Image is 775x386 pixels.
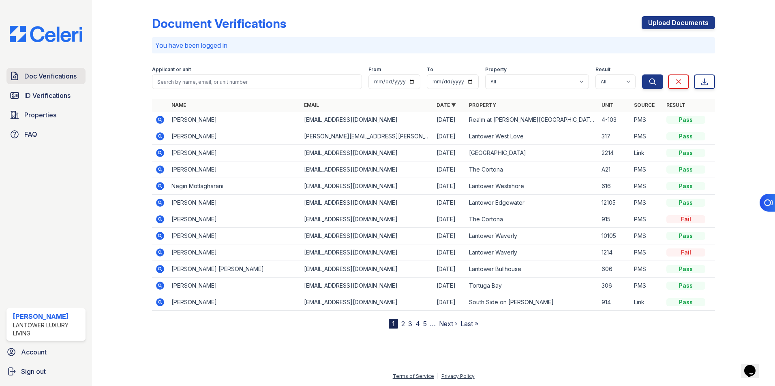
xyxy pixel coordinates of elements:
[598,195,631,211] td: 12105
[301,112,433,128] td: [EMAIL_ADDRESS][DOMAIN_NAME]
[433,128,466,145] td: [DATE]
[13,312,82,321] div: [PERSON_NAME]
[168,211,301,228] td: [PERSON_NAME]
[433,261,466,278] td: [DATE]
[433,178,466,195] td: [DATE]
[301,278,433,294] td: [EMAIL_ADDRESS][DOMAIN_NAME]
[301,195,433,211] td: [EMAIL_ADDRESS][DOMAIN_NAME]
[598,228,631,244] td: 10105
[433,112,466,128] td: [DATE]
[427,66,433,73] label: To
[21,347,47,357] span: Account
[301,128,433,145] td: [PERSON_NAME][EMAIL_ADDRESS][PERSON_NAME][DOMAIN_NAME]
[301,145,433,161] td: [EMAIL_ADDRESS][DOMAIN_NAME]
[598,244,631,261] td: 1214
[168,195,301,211] td: [PERSON_NAME]
[631,112,663,128] td: PMS
[666,248,705,257] div: Fail
[6,68,86,84] a: Doc Verifications
[152,74,362,89] input: Search by name, email, or unit number
[631,278,663,294] td: PMS
[3,26,89,42] img: CE_Logo_Blue-a8612792a0a2168367f1c8372b55b34899dd931a85d93a1a3d3e32e68fde9ad4.png
[24,129,37,139] span: FAQ
[666,165,705,174] div: Pass
[301,228,433,244] td: [EMAIL_ADDRESS][DOMAIN_NAME]
[666,282,705,290] div: Pass
[631,145,663,161] td: Link
[304,102,319,108] a: Email
[433,211,466,228] td: [DATE]
[393,373,434,379] a: Terms of Service
[598,161,631,178] td: A21
[598,294,631,311] td: 914
[24,91,71,100] span: ID Verifications
[401,320,405,328] a: 2
[155,40,712,50] p: You have been logged in
[598,211,631,228] td: 915
[168,112,301,128] td: [PERSON_NAME]
[466,161,598,178] td: The Cortona
[666,265,705,273] div: Pass
[634,102,655,108] a: Source
[433,145,466,161] td: [DATE]
[152,16,286,31] div: Document Verifications
[433,244,466,261] td: [DATE]
[6,126,86,142] a: FAQ
[466,128,598,145] td: Lantower West Love
[301,211,433,228] td: [EMAIL_ADDRESS][DOMAIN_NAME]
[631,228,663,244] td: PMS
[631,128,663,145] td: PMS
[460,320,478,328] a: Last »
[466,278,598,294] td: Tortuga Bay
[437,373,439,379] div: |
[485,66,507,73] label: Property
[631,161,663,178] td: PMS
[168,128,301,145] td: [PERSON_NAME]
[666,182,705,190] div: Pass
[631,244,663,261] td: PMS
[3,363,89,380] a: Sign out
[666,132,705,140] div: Pass
[666,149,705,157] div: Pass
[168,261,301,278] td: [PERSON_NAME] [PERSON_NAME]
[168,161,301,178] td: [PERSON_NAME]
[466,294,598,311] td: South Side on [PERSON_NAME]
[21,367,46,376] span: Sign out
[430,319,436,329] span: …
[598,112,631,128] td: 4-103
[168,294,301,311] td: [PERSON_NAME]
[171,102,186,108] a: Name
[642,16,715,29] a: Upload Documents
[433,195,466,211] td: [DATE]
[631,211,663,228] td: PMS
[631,195,663,211] td: PMS
[466,195,598,211] td: Lantower Edgewater
[666,215,705,223] div: Fail
[389,319,398,329] div: 1
[301,244,433,261] td: [EMAIL_ADDRESS][DOMAIN_NAME]
[24,71,77,81] span: Doc Verifications
[168,244,301,261] td: [PERSON_NAME]
[439,320,457,328] a: Next ›
[598,278,631,294] td: 306
[168,178,301,195] td: Negin Motlagharani
[666,298,705,306] div: Pass
[466,112,598,128] td: Realm at [PERSON_NAME][GEOGRAPHIC_DATA]
[433,161,466,178] td: [DATE]
[168,145,301,161] td: [PERSON_NAME]
[466,211,598,228] td: The Cortona
[598,145,631,161] td: 2214
[301,178,433,195] td: [EMAIL_ADDRESS][DOMAIN_NAME]
[152,66,191,73] label: Applicant or unit
[666,102,685,108] a: Result
[437,102,456,108] a: Date ▼
[466,145,598,161] td: [GEOGRAPHIC_DATA]
[6,87,86,104] a: ID Verifications
[666,116,705,124] div: Pass
[168,278,301,294] td: [PERSON_NAME]
[466,261,598,278] td: Lantower Bullhouse
[598,261,631,278] td: 606
[13,321,82,337] div: Lantower Luxury Living
[631,294,663,311] td: Link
